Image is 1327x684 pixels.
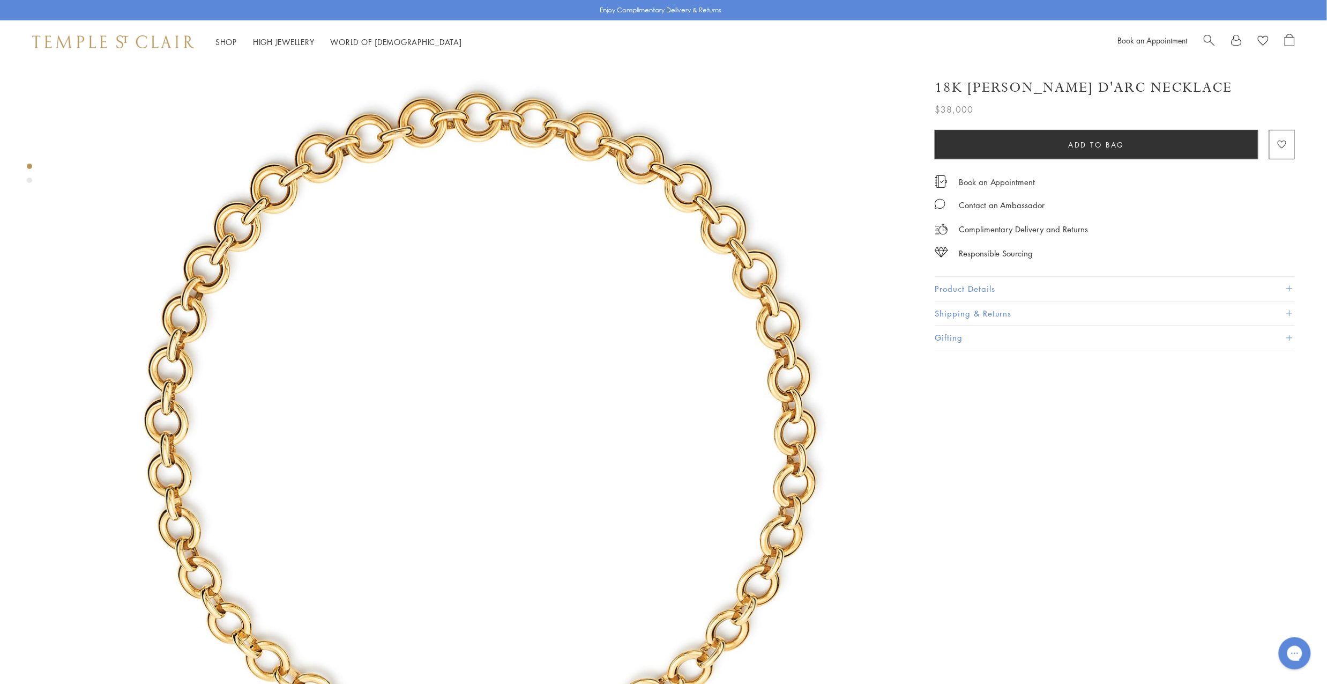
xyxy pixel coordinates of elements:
a: World of [DEMOGRAPHIC_DATA]World of [DEMOGRAPHIC_DATA] [331,36,462,47]
a: ShopShop [215,36,237,47]
img: icon_appointment.svg [935,175,948,188]
span: $38,000 [935,102,973,116]
button: Shipping & Returns [935,301,1295,326]
p: Enjoy Complimentary Delivery & Returns [600,5,722,16]
button: Add to bag [935,130,1258,159]
div: Contact an Ambassador [959,198,1045,212]
img: icon_delivery.svg [935,223,948,236]
span: Add to bag [1069,139,1125,151]
button: Product Details [935,277,1295,301]
button: Gifting [935,326,1295,350]
a: Open Shopping Bag [1285,34,1295,50]
a: Search [1204,34,1215,50]
a: Book an Appointment [1118,35,1188,46]
img: MessageIcon-01_2.svg [935,198,945,209]
a: High JewelleryHigh Jewellery [253,36,315,47]
img: icon_sourcing.svg [935,247,948,258]
h1: 18K [PERSON_NAME] d'Arc Necklace [935,78,1233,97]
nav: Main navigation [215,35,462,49]
a: Book an Appointment [959,176,1035,188]
img: Temple St. Clair [32,35,194,48]
iframe: Gorgias live chat messenger [1273,634,1316,673]
p: Complimentary Delivery and Returns [959,223,1089,236]
div: Responsible Sourcing [959,247,1033,260]
a: View Wishlist [1258,34,1269,50]
div: Product gallery navigation [27,161,32,192]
